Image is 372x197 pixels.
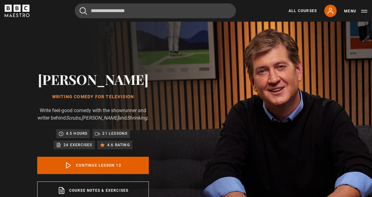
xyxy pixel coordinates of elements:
p: 21 lessons [102,130,127,137]
a: Continue lesson 12 [37,157,149,174]
p: 4.5 hours [66,130,88,137]
i: Shrinking [127,115,147,121]
p: Write feel-good comedy with the showrunner and writer behind , and . [37,107,149,122]
a: All Courses [289,8,317,14]
p: 24 exercises [64,142,92,148]
p: 4.6 rating [107,142,130,148]
h2: [PERSON_NAME] [37,71,149,87]
h1: Writing Comedy for Television [37,94,149,99]
i: [PERSON_NAME] [82,115,118,121]
button: Submit the search query [80,7,87,15]
button: Toggle navigation [344,8,367,14]
input: Search [75,3,236,18]
svg: BBC Maestro [5,5,29,17]
i: Scrubs [66,115,81,121]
